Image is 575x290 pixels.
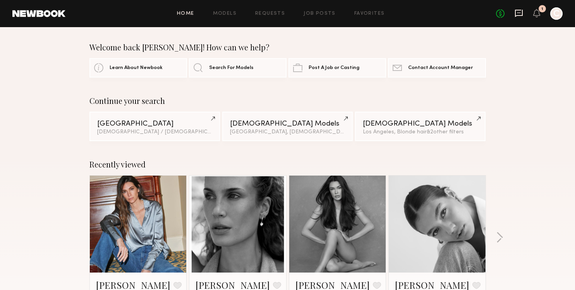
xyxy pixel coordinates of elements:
span: Post A Job or Casting [309,66,359,71]
div: 1 [541,7,543,11]
a: Job Posts [304,11,336,16]
a: Contact Account Manager [388,58,486,78]
a: Learn About Newbook [89,58,187,78]
div: [DEMOGRAPHIC_DATA] / [DEMOGRAPHIC_DATA] [97,129,212,135]
div: Welcome back [PERSON_NAME]! How can we help? [89,43,486,52]
div: Recently viewed [89,160,486,169]
span: Learn About Newbook [110,66,163,71]
a: Home [177,11,194,16]
span: & 2 other filter s [427,129,464,135]
a: Search For Models [189,58,287,78]
div: Los Angeles, Blonde hair [363,129,478,135]
div: [DEMOGRAPHIC_DATA] Models [230,120,345,128]
a: Post A Job or Casting [288,58,386,78]
span: Contact Account Manager [408,66,473,71]
span: Search For Models [209,66,254,71]
a: [DEMOGRAPHIC_DATA] ModelsLos Angeles, Blonde hair&2other filters [355,112,486,141]
div: Continue your search [89,96,486,105]
a: Favorites [354,11,385,16]
div: [DEMOGRAPHIC_DATA] Models [363,120,478,128]
a: Models [213,11,237,16]
a: [DEMOGRAPHIC_DATA] Models[GEOGRAPHIC_DATA], [DEMOGRAPHIC_DATA] / [DEMOGRAPHIC_DATA] [222,112,353,141]
div: [GEOGRAPHIC_DATA], [DEMOGRAPHIC_DATA] / [DEMOGRAPHIC_DATA] [230,129,345,135]
a: C [550,7,563,20]
a: Requests [255,11,285,16]
a: [GEOGRAPHIC_DATA][DEMOGRAPHIC_DATA] / [DEMOGRAPHIC_DATA] [89,112,220,141]
div: [GEOGRAPHIC_DATA] [97,120,212,128]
